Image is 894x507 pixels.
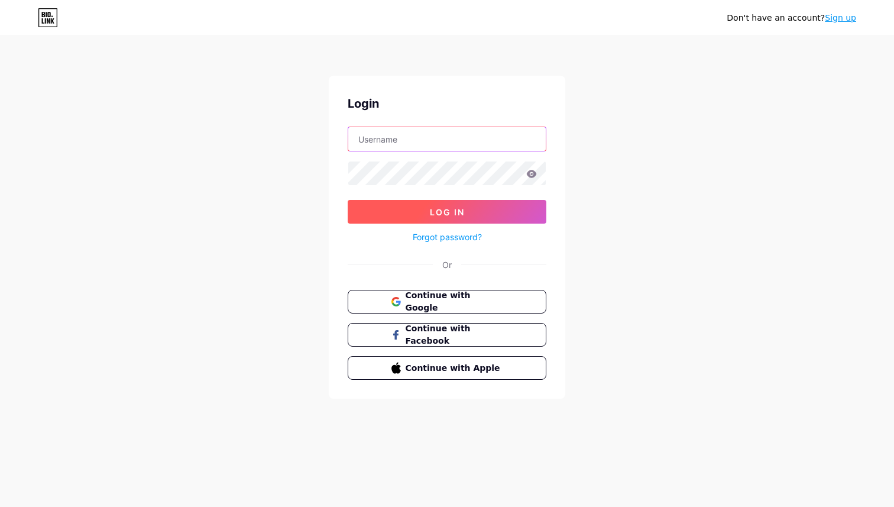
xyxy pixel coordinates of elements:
button: Continue with Apple [348,356,546,380]
div: Login [348,95,546,112]
div: Don't have an account? [727,12,856,24]
span: Continue with Apple [406,362,503,374]
span: Continue with Facebook [406,322,503,347]
input: Username [348,127,546,151]
a: Sign up [825,13,856,22]
button: Continue with Google [348,290,546,314]
button: Log In [348,200,546,224]
button: Continue with Facebook [348,323,546,347]
span: Log In [430,207,465,217]
div: Or [442,259,452,271]
a: Forgot password? [413,231,482,243]
span: Continue with Google [406,289,503,314]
